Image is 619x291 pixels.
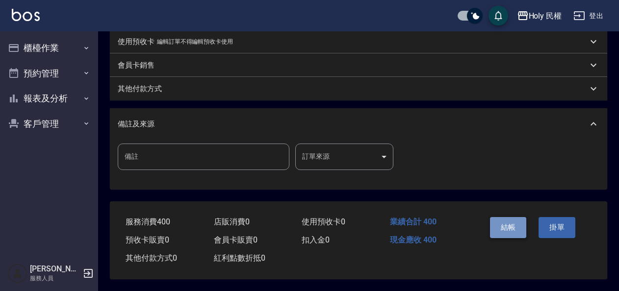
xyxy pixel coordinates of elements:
[302,217,345,226] span: 使用預收卡 0
[490,217,527,238] button: 結帳
[214,253,265,263] span: 紅利點數折抵 0
[390,217,437,226] span: 業績合計 400
[539,217,575,238] button: 掛單
[12,9,40,21] img: Logo
[157,37,233,47] p: 編輯訂單不得編輯預收卡使用
[4,61,94,86] button: 預約管理
[529,10,562,22] div: Holy 民權
[390,235,437,244] span: 現金應收 400
[110,53,607,77] div: 會員卡銷售
[4,111,94,137] button: 客戶管理
[118,60,155,71] p: 會員卡銷售
[489,6,508,25] button: save
[569,7,607,25] button: 登出
[30,264,80,274] h5: [PERSON_NAME]
[30,274,80,283] p: 服務人員
[110,77,607,100] div: 其他付款方式
[126,253,177,263] span: 其他付款方式 0
[118,37,155,47] p: 使用預收卡
[214,217,250,226] span: 店販消費 0
[8,264,27,283] img: Person
[118,84,162,94] p: 其他付款方式
[302,235,330,244] span: 扣入金 0
[4,35,94,61] button: 櫃檯作業
[118,119,155,129] p: 備註及來源
[214,235,258,244] span: 會員卡販賣 0
[126,217,170,226] span: 服務消費 400
[110,108,607,140] div: 備註及來源
[513,6,566,26] button: Holy 民權
[4,86,94,111] button: 報表及分析
[126,235,169,244] span: 預收卡販賣 0
[110,30,607,53] div: 使用預收卡編輯訂單不得編輯預收卡使用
